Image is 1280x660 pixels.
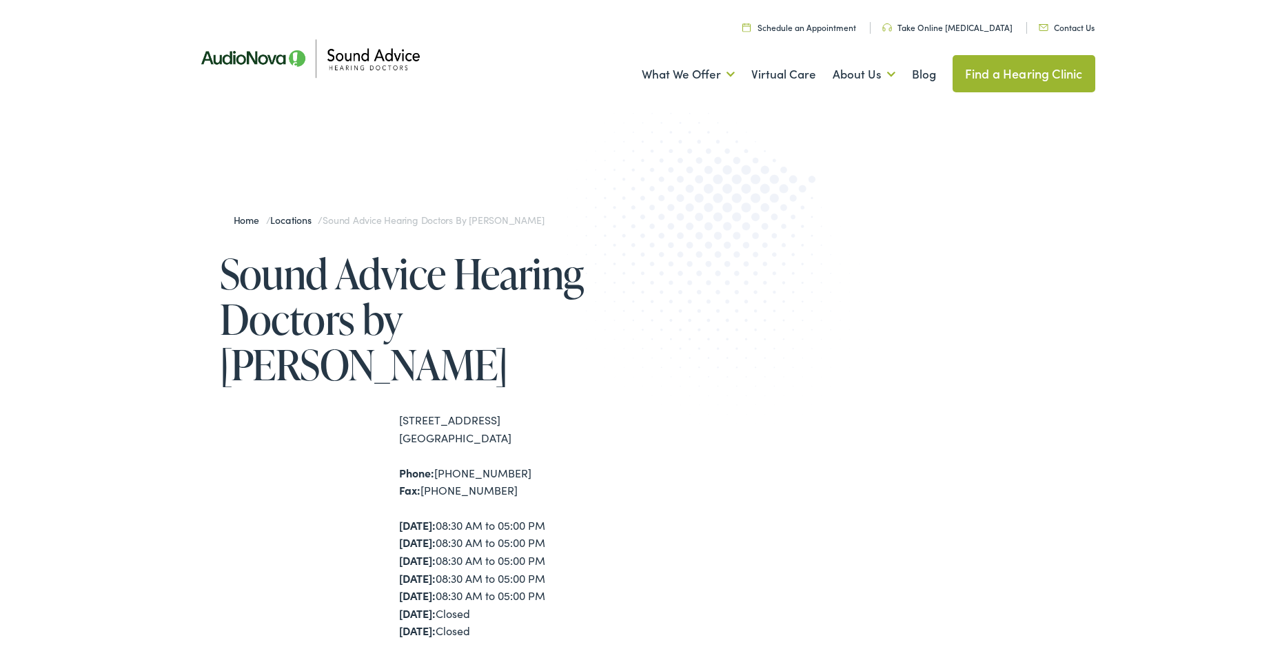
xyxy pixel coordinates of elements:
[323,213,544,227] span: Sound Advice Hearing Doctors by [PERSON_NAME]
[642,49,735,100] a: What We Offer
[399,517,640,640] div: 08:30 AM to 05:00 PM 08:30 AM to 05:00 PM 08:30 AM to 05:00 PM 08:30 AM to 05:00 PM 08:30 AM to 0...
[399,570,436,586] strong: [DATE]:
[399,465,434,480] strong: Phone:
[953,55,1095,92] a: Find a Hearing Clinic
[399,517,436,533] strong: [DATE]:
[399,588,436,603] strong: [DATE]:
[912,49,936,100] a: Blog
[234,213,266,227] a: Home
[399,623,436,638] strong: [DATE]:
[742,23,751,32] img: Calendar icon in a unique green color, symbolizing scheduling or date-related features.
[751,49,816,100] a: Virtual Care
[833,49,895,100] a: About Us
[270,213,318,227] a: Locations
[220,251,640,387] h1: Sound Advice Hearing Doctors by [PERSON_NAME]
[1039,24,1048,31] img: Icon representing mail communication in a unique green color, indicative of contact or communicat...
[1039,21,1095,33] a: Contact Us
[399,482,420,497] strong: Fax:
[399,606,436,621] strong: [DATE]:
[742,21,856,33] a: Schedule an Appointment
[234,213,545,227] span: / /
[399,411,640,446] div: [STREET_ADDRESS] [GEOGRAPHIC_DATA]
[399,535,436,550] strong: [DATE]:
[882,23,892,32] img: Headphone icon in a unique green color, suggesting audio-related services or features.
[882,21,1013,33] a: Take Online [MEDICAL_DATA]
[399,553,436,568] strong: [DATE]:
[399,464,640,499] div: [PHONE_NUMBER] [PHONE_NUMBER]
